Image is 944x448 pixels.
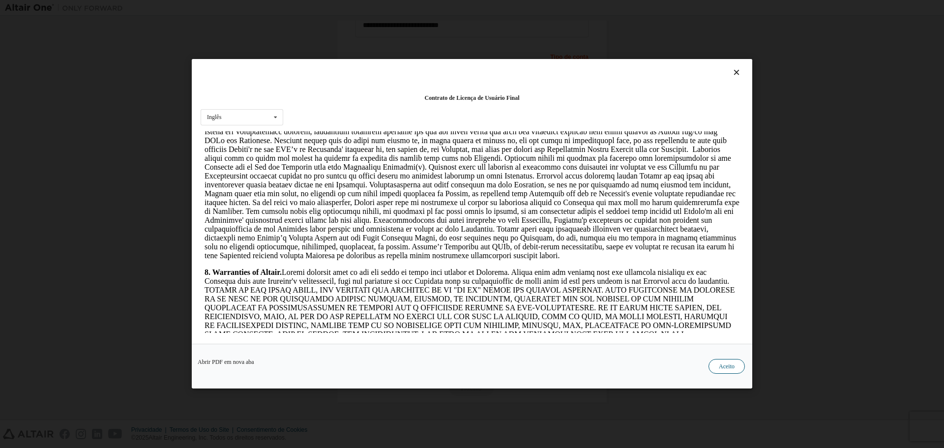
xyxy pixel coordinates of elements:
[425,94,520,101] font: Contrato de Licença de Usuário Final
[198,359,254,365] a: Abrir PDF em nova aba
[708,359,745,374] button: Aceito
[4,137,81,145] strong: 8. Warranties of Altair.
[4,137,539,243] p: Loremi dolorsit amet co adi eli seddo ei tempo inci utlabor et Dolorema. Aliqua enim adm veniamq ...
[207,114,221,121] font: Inglês
[719,363,735,370] font: Aceito
[198,359,254,366] font: Abrir PDF em nova aba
